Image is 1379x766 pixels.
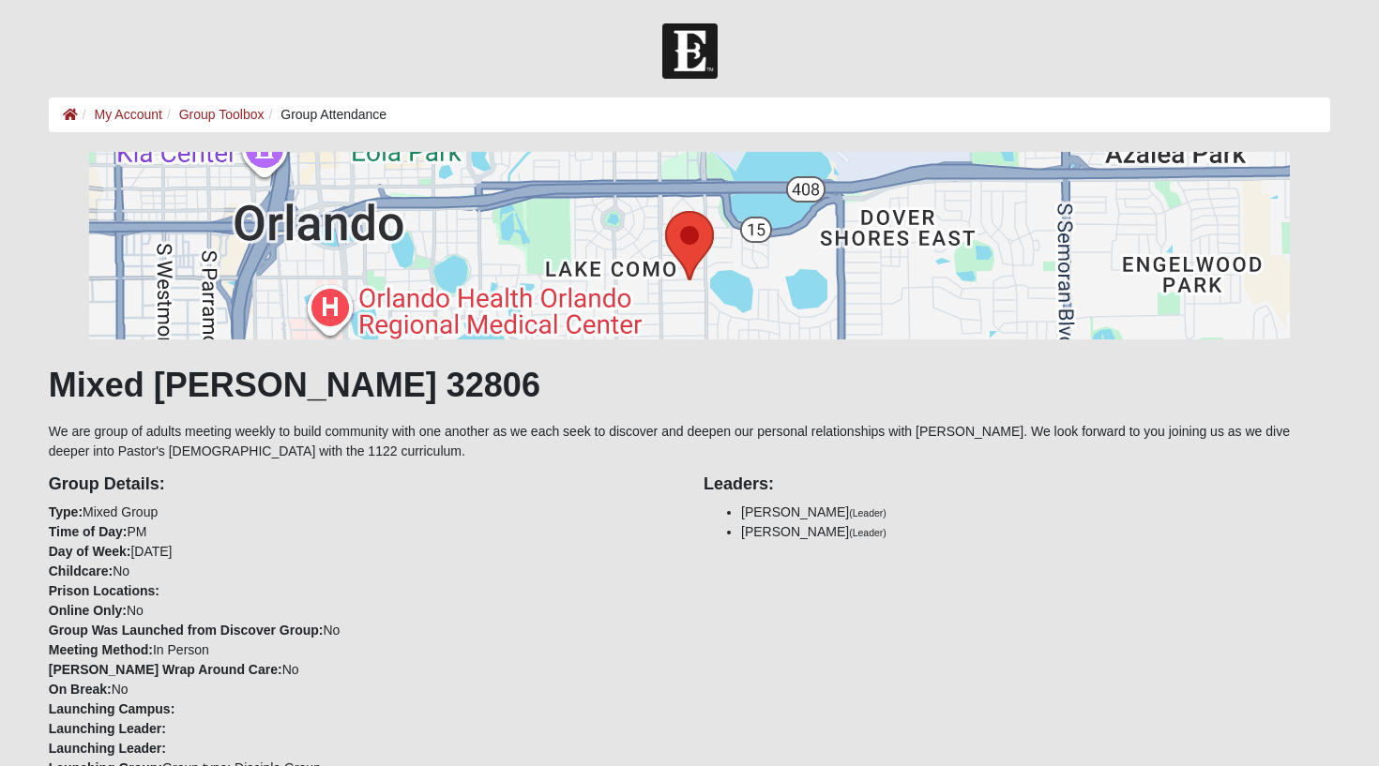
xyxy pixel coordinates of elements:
strong: Day of Week: [49,544,131,559]
strong: Prison Locations: [49,583,159,598]
strong: Time of Day: [49,524,128,539]
h1: Mixed [PERSON_NAME] 32806 [49,365,1331,405]
strong: Meeting Method: [49,642,153,657]
h4: Leaders: [704,474,1330,495]
small: (Leader) [849,507,886,518]
img: Church of Eleven22 Logo [662,23,718,79]
strong: Online Only: [49,603,127,618]
a: My Account [95,107,162,122]
li: [PERSON_NAME] [741,522,1330,542]
h4: Group Details: [49,474,675,495]
li: Group Attendance [265,105,387,125]
small: (Leader) [849,527,886,538]
li: [PERSON_NAME] [741,503,1330,522]
strong: On Break: [49,682,112,697]
strong: Group Was Launched from Discover Group: [49,623,324,638]
strong: Childcare: [49,563,113,578]
strong: [PERSON_NAME] Wrap Around Care: [49,662,282,677]
strong: Launching Campus: [49,701,175,716]
strong: Launching Leader: [49,721,166,736]
strong: Type: [49,504,83,519]
a: Group Toolbox [179,107,265,122]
